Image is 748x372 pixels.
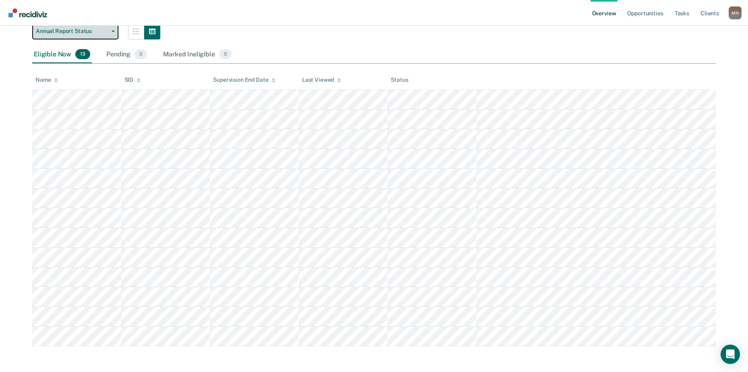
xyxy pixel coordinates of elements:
[729,6,742,19] button: Profile dropdown button
[302,76,341,83] div: Last Viewed
[75,49,90,60] span: 13
[32,23,118,39] button: Annual Report Status
[721,345,740,364] div: Open Intercom Messenger
[105,46,149,64] div: Pending0
[32,46,92,64] div: Eligible Now13
[135,49,147,60] span: 0
[391,76,408,83] div: Status
[729,6,742,19] div: M H
[219,49,232,60] span: 0
[162,46,233,64] div: Marked Ineligible0
[124,76,141,83] div: SID
[36,28,108,35] span: Annual Report Status
[35,76,58,83] div: Name
[213,76,276,83] div: Supervision End Date
[8,8,47,17] img: Recidiviz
